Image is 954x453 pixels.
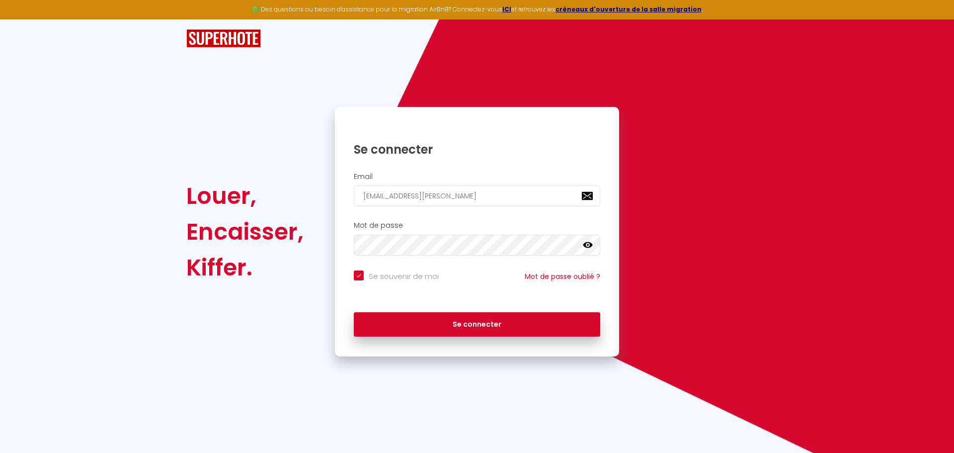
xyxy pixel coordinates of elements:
input: Ton Email [354,185,600,206]
img: SuperHote logo [186,29,261,48]
a: Mot de passe oublié ? [525,272,600,281]
button: Ouvrir le widget de chat LiveChat [8,4,38,34]
div: Encaisser, [186,214,304,250]
button: Se connecter [354,312,600,337]
h1: Se connecter [354,142,600,157]
a: ICI [502,5,511,13]
h2: Email [354,173,600,181]
h2: Mot de passe [354,221,600,230]
div: Louer, [186,178,304,214]
a: créneaux d'ouverture de la salle migration [556,5,702,13]
div: Kiffer. [186,250,304,285]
